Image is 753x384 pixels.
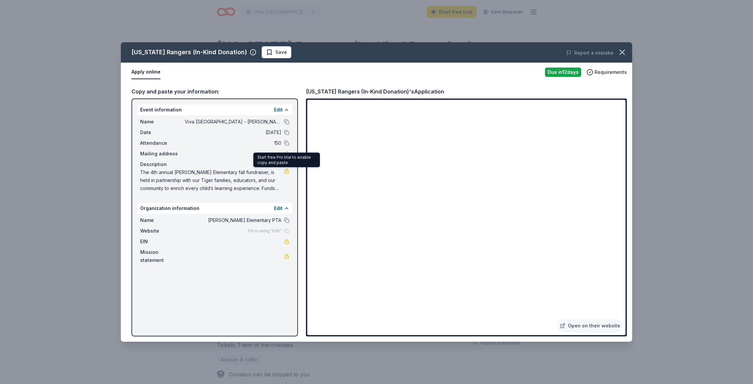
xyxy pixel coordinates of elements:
[274,204,283,212] button: Edit
[595,68,627,76] span: Requirements
[185,139,281,147] span: 150
[274,106,283,114] button: Edit
[137,203,292,214] div: Organization information
[140,248,185,264] span: Mission statement
[140,139,185,147] span: Attendance
[131,65,160,79] button: Apply online
[253,153,320,167] div: Start free Pro trial to enable copy and paste
[131,47,247,58] div: [US_STATE] Rangers (In-Kind Donation)
[275,48,287,56] span: Save
[248,228,281,234] span: Fill in using "Edit"
[131,87,298,96] div: Copy and paste your information:
[185,128,281,136] span: [DATE]
[185,118,281,126] span: Viva [GEOGRAPHIC_DATA] - [PERSON_NAME] Elementary Fall Fundraiser
[140,118,185,126] span: Name
[140,160,289,168] div: Description
[140,150,185,158] span: Mailing address
[566,49,614,57] button: Report a mistake
[137,104,292,115] div: Event information
[185,216,281,224] span: [PERSON_NAME] Elementary PTA
[306,87,444,96] div: [US_STATE] Rangers (In-Kind Donation)'s Application
[262,46,291,58] button: Save
[545,68,581,77] div: Due in 12 days
[140,238,185,246] span: EIN
[140,227,185,235] span: Website
[587,68,627,76] button: Requirements
[140,128,185,136] span: Date
[140,168,284,192] span: The 4th annual [PERSON_NAME] Elementary fall fundraiser, is held in partnership with our Tiger fa...
[140,216,185,224] span: Name
[557,319,623,332] a: Open on their website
